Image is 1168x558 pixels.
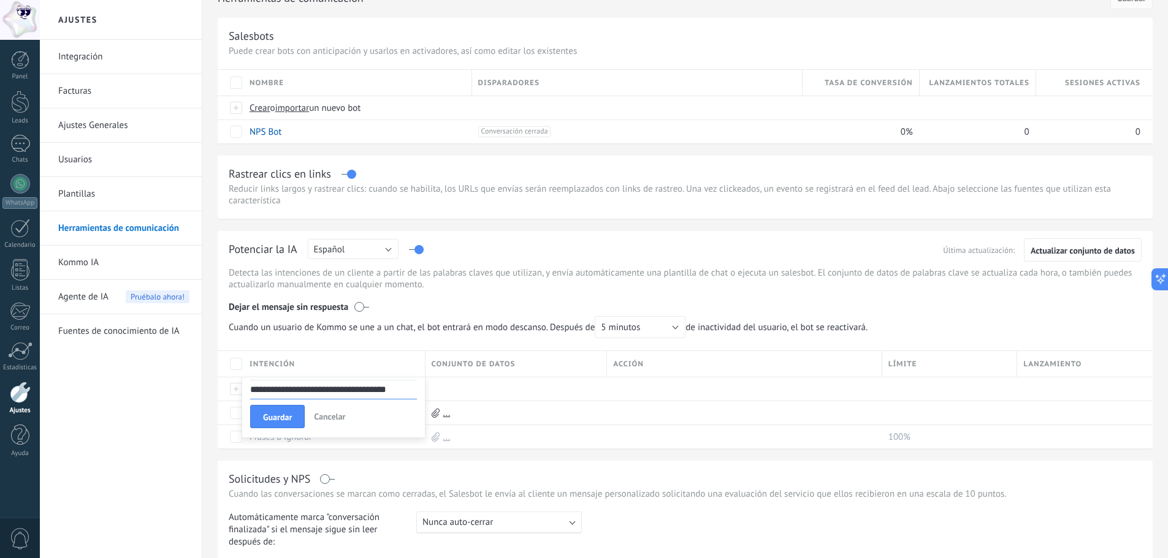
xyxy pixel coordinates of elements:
span: 0 [1136,126,1140,138]
a: Plantillas [58,177,189,211]
span: 5 minutos [601,322,640,333]
span: Sesiones activas [1065,77,1140,89]
span: Disparadores [478,77,540,89]
div: Listas [2,284,38,292]
a: ... [443,407,451,419]
a: Facturas [58,74,189,108]
li: Agente de IA [40,280,202,314]
li: Herramientas de comunicación [40,211,202,246]
span: Cancelar [314,411,345,422]
a: Herramientas de comunicación [58,211,189,246]
a: Kommo IA [58,246,189,280]
div: Potenciar la IA [229,242,297,261]
span: un nuevo bot [309,102,361,114]
button: Guardar [250,405,305,428]
span: Lanzamientos totales [929,77,1029,89]
p: Puede crear bots con anticipación y usarlos en activadores, así como editar los existentes [229,45,1142,57]
p: Detecta las intenciones de un cliente a partir de las palabras claves que utilizan, y envía autom... [229,267,1142,290]
div: Ayuda [2,450,38,458]
div: WhatsApp [2,197,37,209]
div: Leads [2,117,38,125]
button: Cancelar [309,405,350,428]
span: Acción [613,358,644,370]
span: Cuando un usuario de Kommo se une a un chat, el bot entrará en modo descanso. Después de [229,316,685,338]
li: Usuarios [40,143,202,177]
a: Agente de IAPruébalo ahora! [58,280,189,314]
div: 0% [803,120,913,143]
button: Español [308,239,399,259]
span: Actualizar conjunto de datos [1031,246,1135,255]
div: Panel [2,73,38,81]
a: ... [443,431,451,443]
span: Pruébalo ahora! [126,290,189,303]
span: Conversación cerrada [478,126,551,137]
span: 0% [901,126,913,138]
span: Crear [250,102,270,114]
span: 0 [1025,126,1029,138]
div: Chats [2,156,38,164]
button: Actualizar conjunto de datos [1024,238,1142,262]
div: 100% [882,425,1012,448]
span: Última actualización: [943,245,1015,255]
li: Plantillas [40,177,202,211]
a: Ajustes Generales [58,108,189,143]
span: Intención [250,358,295,370]
div: Solicitudes y NPS [229,472,310,486]
div: Estadísticas [2,364,38,372]
li: Facturas [40,74,202,108]
button: 5 minutos [595,316,685,338]
span: Agente de IA [58,280,109,314]
span: Nunca auto-cerrar [422,516,493,528]
span: Nombre [250,77,284,89]
div: 0 [1036,120,1140,143]
p: Reducir links largos y rastrear clics: cuando se habilita, los URLs que envías serán reemplazados... [229,183,1142,206]
li: Fuentes de conocimiento de IA [40,314,202,348]
span: Lanzamiento [1023,358,1082,370]
span: de inactividad del usuario, el bot se reactivará. [229,316,874,338]
div: Calendario [2,241,38,249]
div: Rastrear clics en links [229,167,331,181]
span: Español [314,244,345,255]
li: Integración [40,40,202,74]
span: Tasa de conversión [825,77,913,89]
span: o [270,102,275,114]
a: Fuentes de conocimiento de IA [58,314,189,349]
li: Kommo IA [40,246,202,280]
a: Usuarios [58,143,189,177]
span: Automáticamente marca "conversación finalizada" si el mensaje sigue sin leer después de: [229,511,405,548]
div: Dejar el mensaje sin respuesta [229,293,1142,316]
span: importar [275,102,310,114]
span: 100% [888,431,910,443]
a: Integración [58,40,189,74]
span: Guardar [263,413,292,421]
span: Límite [888,358,917,370]
div: 0 [920,120,1030,143]
a: NPS Bot [250,126,281,138]
span: Conjunto de datos [432,358,516,370]
p: Cuando las conversaciones se marcan como cerradas, el Salesbot le envía al cliente un mensaje per... [229,488,1142,500]
li: Ajustes Generales [40,108,202,143]
div: Correo [2,324,38,332]
div: Ajustes [2,407,38,415]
